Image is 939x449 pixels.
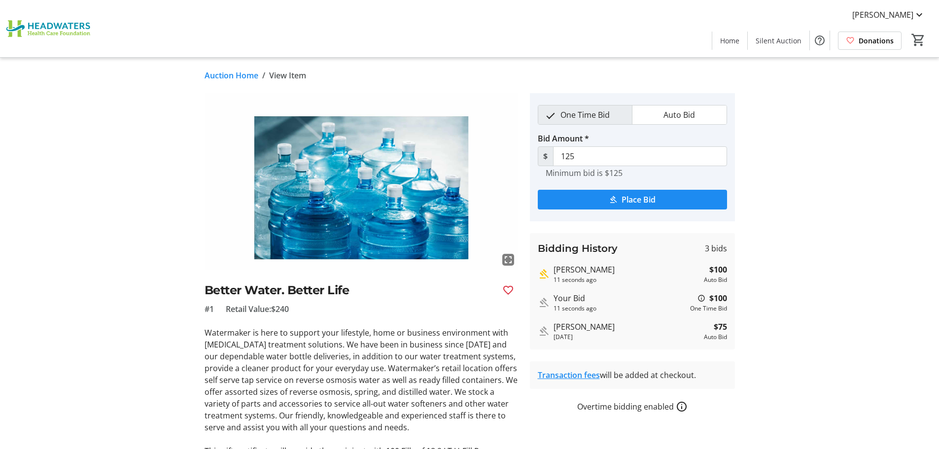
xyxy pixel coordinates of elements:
span: [PERSON_NAME] [852,9,913,21]
button: Cart [909,31,927,49]
span: #1 [205,303,214,315]
a: Silent Auction [748,32,809,50]
img: Headwaters Health Care Foundation's Logo [6,4,94,53]
div: Your Bid [554,292,686,304]
mat-icon: Highest bid [538,268,550,280]
h2: Better Water. Better Life [205,281,494,299]
button: Place Bid [538,190,727,209]
mat-icon: Outbid [538,325,550,337]
mat-icon: fullscreen [502,254,514,266]
div: [PERSON_NAME] [554,264,700,276]
h3: Bidding History [538,241,618,256]
a: Auction Home [205,69,258,81]
span: Donations [859,35,894,46]
span: Home [720,35,739,46]
span: 3 bids [705,242,727,254]
strong: $100 [709,292,727,304]
mat-icon: When an auto-bid matches a one-time bid, the auto-bid wins as it was placed first. [697,292,705,304]
mat-icon: Outbid [538,297,550,309]
div: Auto Bid [704,333,727,342]
a: Transaction fees [538,370,600,380]
button: Help [810,31,830,50]
strong: $100 [709,264,727,276]
a: Home [712,32,747,50]
div: 11 seconds ago [554,276,700,284]
a: Donations [838,32,902,50]
div: Auto Bid [704,276,727,284]
tr-hint: Minimum bid is $125 [546,168,623,178]
span: Retail Value: $240 [226,303,289,315]
button: Favourite [498,280,518,300]
span: One Time Bid [555,105,616,124]
img: Image [205,93,518,270]
div: 11 seconds ago [554,304,686,313]
div: [PERSON_NAME] [554,321,700,333]
div: Overtime bidding enabled [530,401,735,413]
span: View Item [269,69,306,81]
p: Watermaker is here to support your lifestyle, home or business environment with [MEDICAL_DATA] tr... [205,327,518,433]
span: Place Bid [622,194,656,206]
span: $ [538,146,554,166]
div: will be added at checkout. [538,369,727,381]
span: Silent Auction [756,35,801,46]
a: How overtime bidding works for silent auctions [676,401,688,413]
div: One Time Bid [690,304,727,313]
label: Bid Amount * [538,133,589,144]
span: / [262,69,265,81]
div: [DATE] [554,333,700,342]
strong: $75 [714,321,727,333]
span: Auto Bid [658,105,701,124]
button: [PERSON_NAME] [844,7,933,23]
